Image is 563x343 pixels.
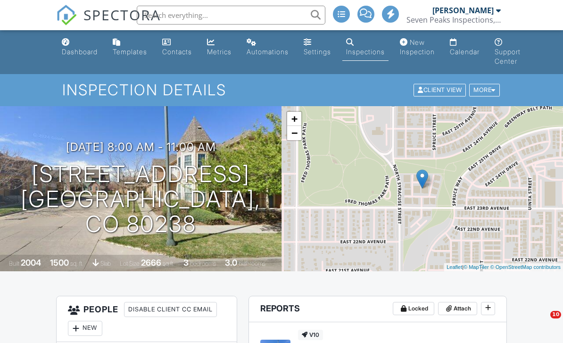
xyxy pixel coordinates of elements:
div: Disable Client CC Email [124,302,217,317]
a: Dashboard [58,34,101,61]
span: slab [100,260,111,267]
a: Automations (Advanced) [243,34,292,61]
span: sq. ft. [70,260,83,267]
span: SPECTORA [83,5,161,25]
div: New Inspection [400,38,435,56]
a: Support Center [491,34,524,70]
a: Zoom out [287,126,301,140]
h1: Inspection Details [62,82,501,98]
a: Leaflet [447,264,462,270]
h1: [STREET_ADDRESS] [GEOGRAPHIC_DATA], CO 80238 [15,162,266,236]
div: More [469,84,500,97]
a: Contacts [158,34,196,61]
div: Client View [414,84,466,97]
div: Contacts [162,48,192,56]
a: Settings [300,34,335,61]
span: bedrooms [190,260,216,267]
img: The Best Home Inspection Software - Spectora [56,5,77,25]
div: Support Center [495,48,521,65]
div: Automations [247,48,289,56]
div: 2004 [21,258,41,268]
h3: People [57,296,237,342]
div: Metrics [207,48,232,56]
a: Calendar [446,34,483,61]
a: Templates [109,34,151,61]
a: New Inspection [396,34,439,61]
div: 3 [183,258,189,268]
div: 2666 [141,258,161,268]
a: Metrics [203,34,235,61]
div: Templates [113,48,147,56]
a: © OpenStreetMap contributors [490,264,561,270]
div: New [68,321,102,336]
div: 1500 [50,258,69,268]
div: Seven Peaks Inspections, LLC [406,15,501,25]
a: Client View [413,86,468,93]
span: sq.ft. [163,260,174,267]
input: Search everything... [137,6,325,25]
div: 3.0 [225,258,237,268]
span: Built [9,260,19,267]
div: Calendar [450,48,480,56]
a: Inspections [342,34,389,61]
div: Inspections [346,48,385,56]
a: SPECTORA [56,13,161,33]
div: Settings [304,48,331,56]
span: 10 [550,311,561,318]
span: Lot Size [120,260,140,267]
a: © MapTiler [464,264,489,270]
span: bathrooms [239,260,265,267]
a: Zoom in [287,112,301,126]
div: [PERSON_NAME] [432,6,494,15]
h3: [DATE] 8:00 am - 11:00 am [66,141,216,153]
iframe: Intercom live chat [531,311,554,334]
div: | [444,263,563,271]
div: Dashboard [62,48,98,56]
